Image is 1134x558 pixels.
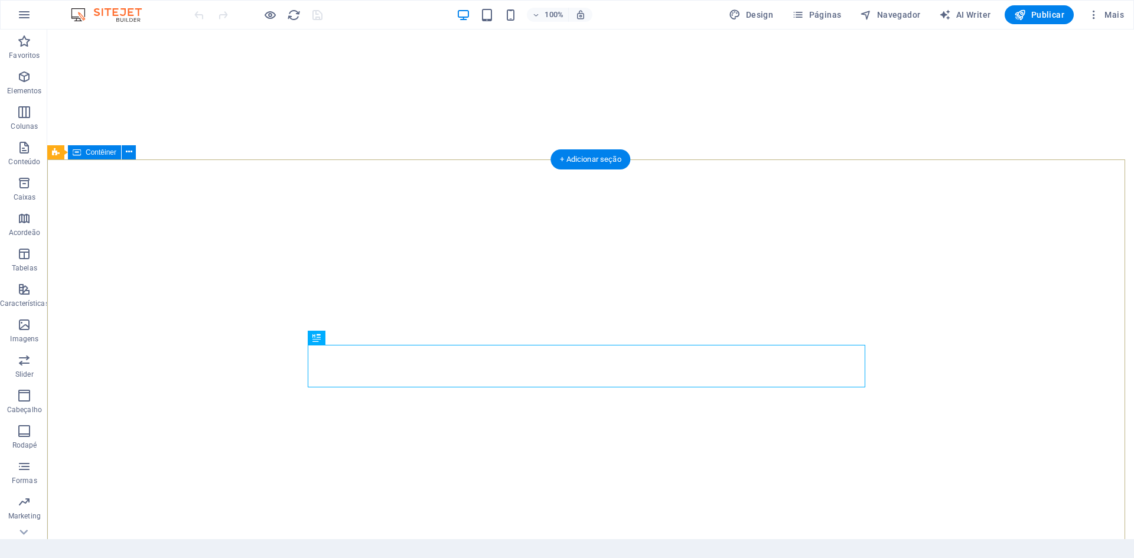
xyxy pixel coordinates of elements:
[263,8,277,22] button: Clique aqui para sair do modo de visualização e continuar editando
[1005,5,1074,24] button: Publicar
[10,334,38,344] p: Imagens
[792,9,841,21] span: Páginas
[7,86,41,96] p: Elementos
[12,263,37,273] p: Tabelas
[11,122,38,131] p: Colunas
[1088,9,1124,21] span: Mais
[545,8,563,22] h6: 100%
[724,5,778,24] div: Design (Ctrl+Alt+Y)
[1014,9,1064,21] span: Publicar
[527,8,569,22] button: 100%
[9,228,40,237] p: Acordeão
[8,157,40,167] p: Conteúdo
[939,9,990,21] span: AI Writer
[575,9,586,20] i: Ao redimensionar, ajusta automaticamente o nível de zoom para caber no dispositivo escolhido.
[934,5,995,24] button: AI Writer
[9,51,40,60] p: Favoritos
[855,5,925,24] button: Navegador
[15,370,34,379] p: Slider
[68,8,157,22] img: Editor Logo
[287,8,301,22] i: Recarregar página
[14,192,36,202] p: Caixas
[860,9,920,21] span: Navegador
[1083,5,1129,24] button: Mais
[724,5,778,24] button: Design
[12,476,37,485] p: Formas
[787,5,846,24] button: Páginas
[8,511,41,521] p: Marketing
[550,149,630,169] div: + Adicionar seção
[12,440,37,450] p: Rodapé
[7,405,42,415] p: Cabeçalho
[286,8,301,22] button: reload
[729,9,773,21] span: Design
[86,149,116,156] span: Contêiner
